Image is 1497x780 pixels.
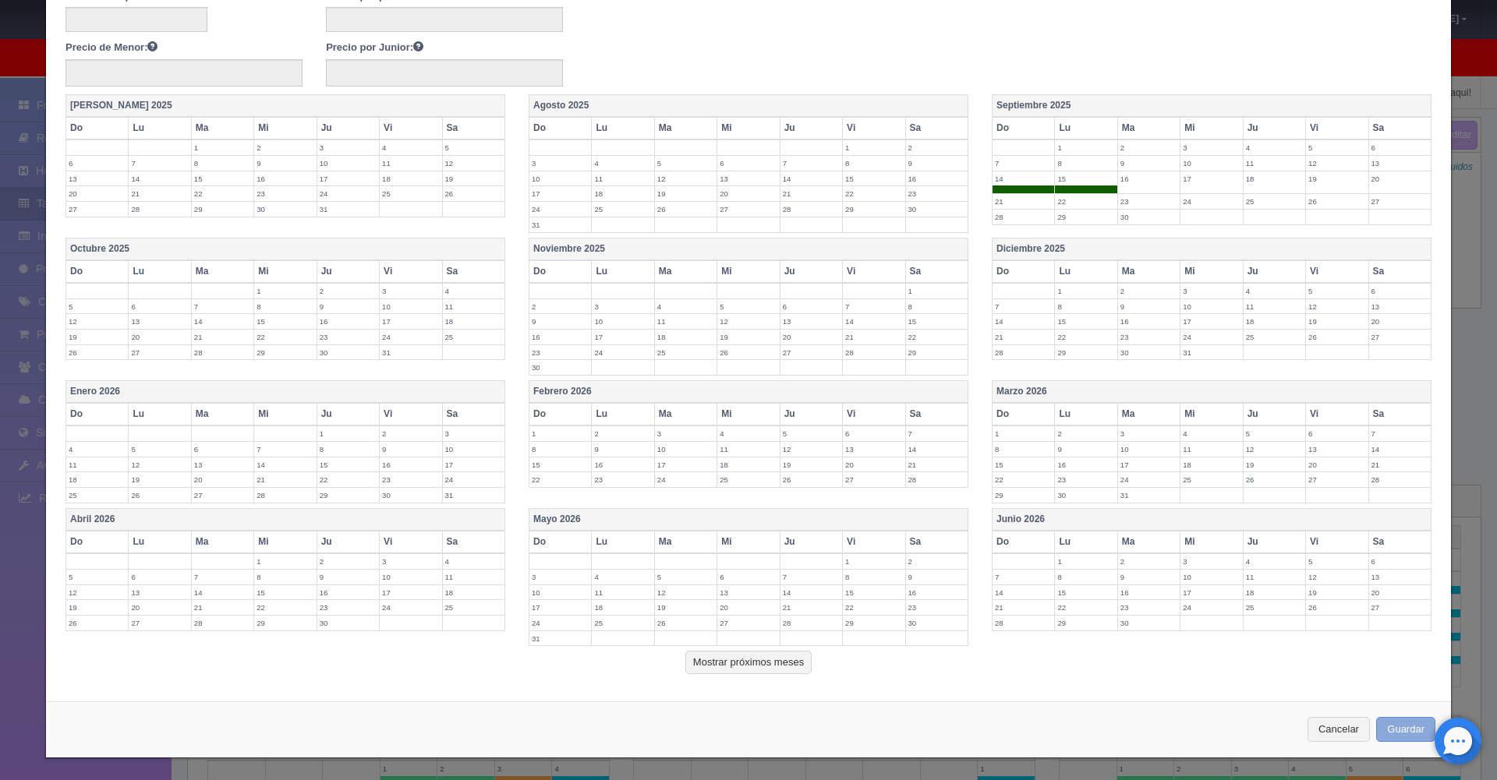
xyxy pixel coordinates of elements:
[592,156,653,171] label: 4
[780,426,842,441] label: 5
[1180,442,1242,457] label: 11
[843,472,904,487] label: 27
[993,210,1054,224] label: 28
[66,472,128,487] label: 18
[129,171,190,186] label: 14
[1244,140,1305,155] label: 4
[380,457,441,472] label: 16
[192,314,253,329] label: 14
[1055,171,1117,186] label: 15
[993,156,1054,171] label: 7
[1118,171,1180,186] label: 16
[1244,554,1305,569] label: 4
[993,472,1054,487] label: 22
[192,488,253,503] label: 27
[254,284,316,298] label: 1
[592,345,653,360] label: 24
[129,186,190,201] label: 21
[780,345,842,360] label: 27
[529,360,591,375] label: 30
[317,156,379,171] label: 10
[192,299,253,314] label: 7
[129,570,190,584] label: 6
[717,457,779,472] label: 18
[1369,140,1431,155] label: 6
[655,314,717,329] label: 11
[529,314,591,329] label: 9
[1180,299,1242,314] label: 10
[443,299,504,314] label: 11
[906,171,968,186] label: 16
[592,570,653,584] label: 4
[780,186,842,201] label: 21
[1180,171,1242,186] label: 17
[780,156,842,171] label: 7
[192,156,253,171] label: 8
[66,442,128,457] label: 4
[192,140,253,155] label: 1
[254,488,316,503] label: 28
[443,442,504,457] label: 10
[129,314,190,329] label: 13
[192,330,253,344] label: 21
[254,330,316,344] label: 22
[993,345,1054,360] label: 28
[1306,171,1368,186] label: 19
[380,299,441,314] label: 10
[529,570,591,584] label: 3
[529,299,591,314] label: 2
[592,202,653,217] label: 25
[1055,345,1117,360] label: 29
[380,314,441,329] label: 17
[254,570,316,584] label: 8
[66,186,128,201] label: 20
[380,442,441,457] label: 9
[529,202,591,217] label: 24
[1244,171,1305,186] label: 18
[66,330,128,344] label: 19
[906,299,968,314] label: 8
[717,472,779,487] label: 25
[843,140,904,155] label: 1
[993,442,1054,457] label: 8
[66,314,128,329] label: 12
[1306,156,1368,171] label: 12
[529,345,591,360] label: 23
[1055,457,1117,472] label: 16
[1244,330,1305,344] label: 25
[780,330,842,344] label: 20
[843,156,904,171] label: 8
[443,570,504,584] label: 11
[1055,194,1117,209] label: 22
[254,202,316,217] label: 30
[192,186,253,201] label: 22
[317,314,379,329] label: 16
[317,426,379,441] label: 1
[1306,194,1368,209] label: 26
[1180,194,1242,209] label: 24
[655,570,717,584] label: 5
[655,442,717,457] label: 10
[326,40,423,55] label: Precio por Junior:
[1244,284,1305,298] label: 4
[592,330,653,344] label: 17
[443,186,504,201] label: 26
[1180,284,1242,298] label: 3
[717,570,779,584] label: 6
[1306,457,1368,472] label: 20
[380,570,441,584] label: 10
[66,171,128,186] label: 13
[1055,426,1117,441] label: 2
[1244,194,1305,209] label: 25
[993,330,1054,344] label: 21
[1180,472,1242,487] label: 25
[993,171,1054,186] label: 14
[717,345,779,360] label: 26
[1244,426,1305,441] label: 5
[66,156,128,171] label: 6
[529,156,591,171] label: 3
[1118,284,1180,298] label: 2
[1055,210,1117,224] label: 29
[1306,140,1368,155] label: 5
[843,345,904,360] label: 28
